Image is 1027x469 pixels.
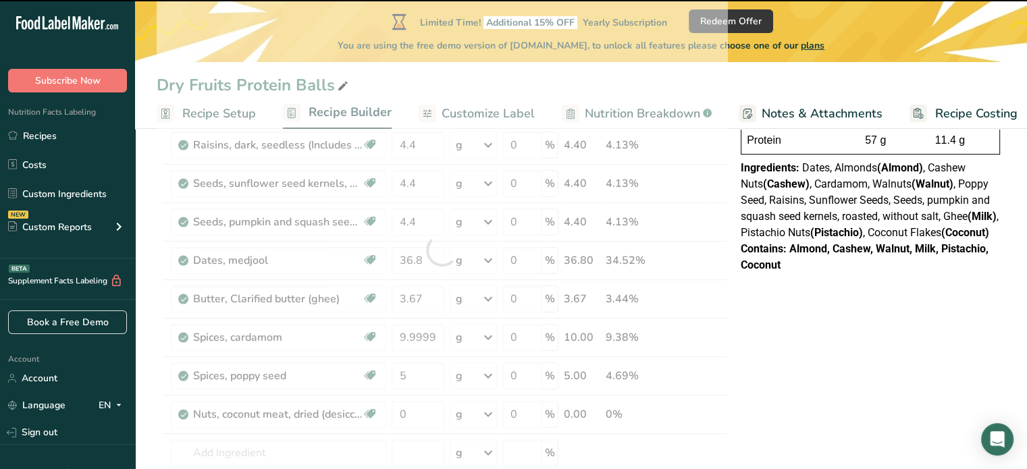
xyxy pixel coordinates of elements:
[741,161,799,174] span: Ingredients:
[9,265,30,273] div: BETA
[981,423,1013,456] div: Open Intercom Messenger
[739,99,883,129] a: Notes & Attachments
[8,69,127,92] button: Subscribe Now
[763,177,810,190] b: (Cashew)
[8,211,28,219] div: NEW
[741,241,1000,273] div: Contains: Almond, Cashew, Walnut, Milk, Pistachio, Coconut
[8,310,127,334] a: Book a Free Demo
[747,132,781,148] span: Protein
[741,161,999,239] span: Dates, Almonds , Cashew Nuts , Cardamom, Walnuts , Poppy Seed, Raisins, Sunflower Seeds, Seeds, p...
[935,105,1018,123] span: Recipe Costing
[8,220,92,234] div: Custom Reports
[35,74,101,88] span: Subscribe Now
[941,226,989,239] b: (Coconut)
[99,397,127,414] div: EN
[877,161,923,174] b: (Almond)
[912,177,953,190] b: (Walnut)
[801,39,824,52] span: plans
[865,132,924,148] div: 57 g
[968,210,997,223] b: (Milk)
[700,14,762,28] span: Redeem Offer
[935,132,995,148] div: 11.4 g
[689,9,773,33] button: Redeem Offer
[8,393,65,417] a: Language
[910,99,1018,129] a: Recipe Costing
[810,226,863,239] b: (Pistachio)
[762,105,883,123] span: Notes & Attachments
